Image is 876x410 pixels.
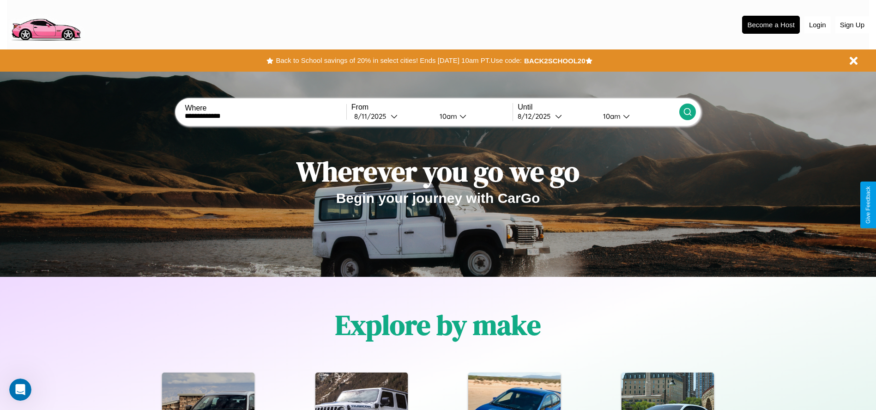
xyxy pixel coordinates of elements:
div: Give Feedback [865,186,871,224]
button: Become a Host [742,16,800,34]
label: From [351,103,513,111]
iframe: Intercom live chat [9,379,31,401]
button: 10am [432,111,513,121]
div: 8 / 11 / 2025 [354,112,391,121]
button: Sign Up [835,16,869,33]
button: 10am [596,111,679,121]
label: Where [185,104,346,112]
button: Login [804,16,831,33]
button: Back to School savings of 20% in select cities! Ends [DATE] 10am PT.Use code: [273,54,524,67]
h1: Explore by make [335,306,541,344]
label: Until [518,103,679,111]
b: BACK2SCHOOL20 [524,57,586,65]
img: logo [7,5,85,43]
div: 10am [435,112,459,121]
div: 8 / 12 / 2025 [518,112,555,121]
div: 10am [598,112,623,121]
button: 8/11/2025 [351,111,432,121]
